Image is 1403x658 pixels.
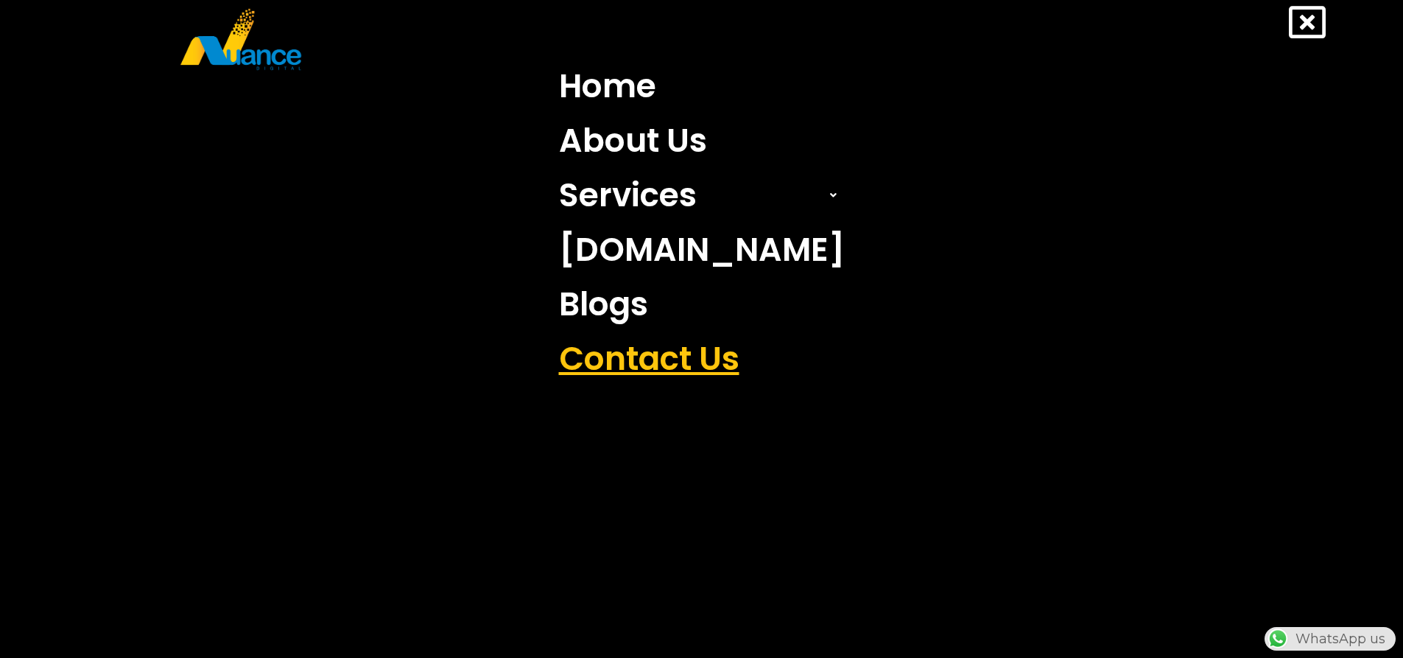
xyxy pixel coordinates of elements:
[548,277,856,332] a: Blogs
[1266,627,1290,651] img: WhatsApp
[179,7,303,71] img: nuance-qatar_logo
[548,168,856,223] a: Services
[548,113,856,168] a: About Us
[1265,631,1396,647] a: WhatsAppWhatsApp us
[548,223,856,277] a: [DOMAIN_NAME]
[179,7,695,71] a: nuance-qatar_logo
[1265,627,1396,651] div: WhatsApp us
[548,59,856,113] a: Home
[548,332,856,386] a: Contact Us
